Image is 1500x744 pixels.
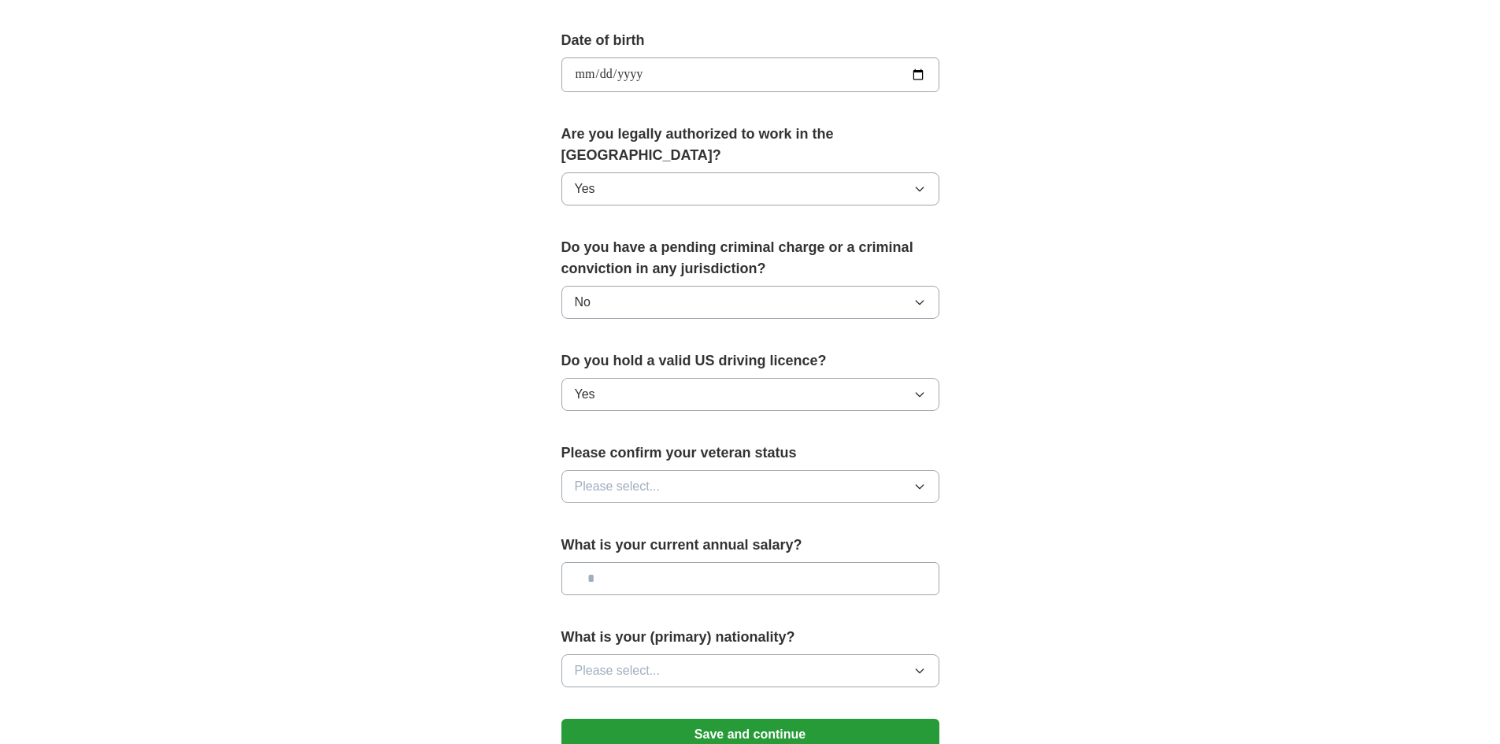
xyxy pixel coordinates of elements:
label: What is your current annual salary? [561,535,939,556]
label: Are you legally authorized to work in the [GEOGRAPHIC_DATA]? [561,124,939,166]
button: No [561,286,939,319]
label: Please confirm your veteran status [561,442,939,464]
label: Date of birth [561,30,939,51]
button: Yes [561,378,939,411]
span: No [575,293,591,312]
span: Please select... [575,477,661,496]
span: Yes [575,180,595,198]
button: Please select... [561,470,939,503]
label: What is your (primary) nationality? [561,627,939,648]
label: Do you hold a valid US driving licence? [561,350,939,372]
button: Yes [561,172,939,205]
span: Please select... [575,661,661,680]
span: Yes [575,385,595,404]
label: Do you have a pending criminal charge or a criminal conviction in any jurisdiction? [561,237,939,279]
button: Please select... [561,654,939,687]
